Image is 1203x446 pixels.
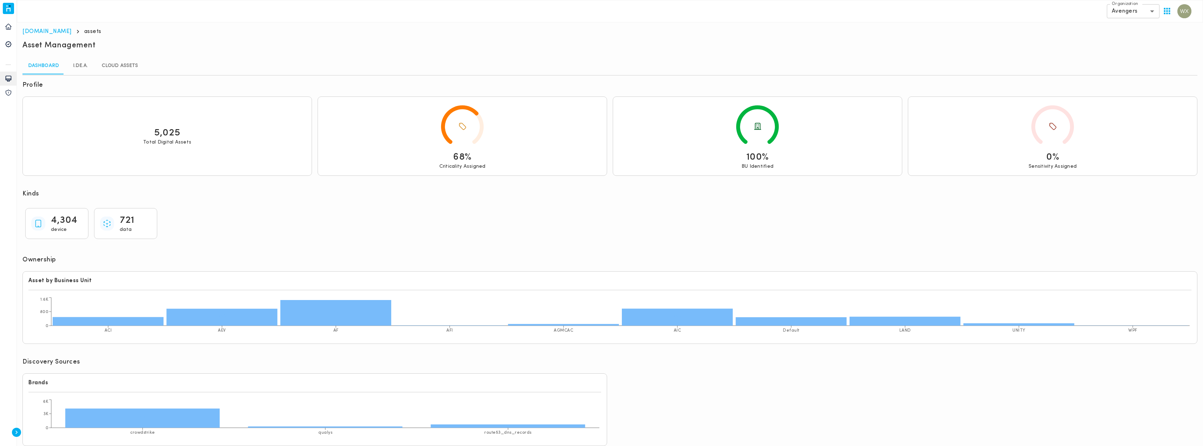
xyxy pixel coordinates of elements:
text: 492 [104,318,112,322]
a: [DOMAIN_NAME] [22,29,72,34]
h6: Brands [28,379,601,386]
tspan: 0 [46,426,49,430]
tspan: AF [333,328,339,333]
tspan: 0 [46,324,49,328]
tspan: AIC [674,328,681,333]
p: BU Identified [742,164,773,170]
tspan: qualys [318,431,332,435]
tspan: AFI [446,328,453,333]
div: Avengers [1107,4,1159,18]
p: data [120,227,151,233]
img: Wei Xiong Lee [1177,4,1191,18]
tspan: Default [783,328,799,333]
p: Total Digital Assets [143,139,191,146]
text: 478 [787,318,795,322]
a: Dashboard [22,58,65,74]
text: 968 [673,314,682,318]
a: I.DE.A. [65,58,96,74]
p: assets [84,28,101,35]
tspan: 800 [40,310,49,314]
p: 68% [453,151,472,164]
p: 0% [1046,151,1059,164]
a: Cloud Assets [96,58,144,74]
tspan: WPF [1128,328,1137,333]
tspan: AGMCAC [554,328,573,333]
p: 100% [746,151,769,164]
p: Criticality Assigned [439,164,486,170]
h5: Asset Management [22,41,95,51]
tspan: AEV [218,328,226,333]
tspan: 6K [43,400,48,404]
p: Sensitivity Assigned [1029,164,1077,170]
tspan: crowdstrike [130,431,155,435]
p: 5,025 [154,127,180,139]
h6: Kinds [22,190,39,198]
tspan: ACI [105,328,112,333]
h6: Asset by Business Unit [28,277,1191,284]
p: 4,304 [51,214,78,227]
text: 4.1K [139,415,147,419]
h6: Profile [22,81,43,89]
img: invicta.io [3,3,14,14]
tspan: 1.6K [40,298,48,302]
label: Organization [1112,1,1138,7]
tspan: route53_dns_records [484,431,532,435]
button: User [1175,1,1194,21]
p: 721 [120,214,134,227]
text: 508 [901,318,909,322]
h6: Ownership [22,256,56,264]
tspan: 3K [44,412,48,416]
tspan: UNITY [1012,328,1025,333]
tspan: LAND [899,328,911,333]
text: 963 [218,314,226,318]
h6: Discovery Sources [22,358,80,366]
p: device [51,227,82,233]
nav: breadcrumb [22,28,1197,35]
text: 1.5K [332,310,340,314]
